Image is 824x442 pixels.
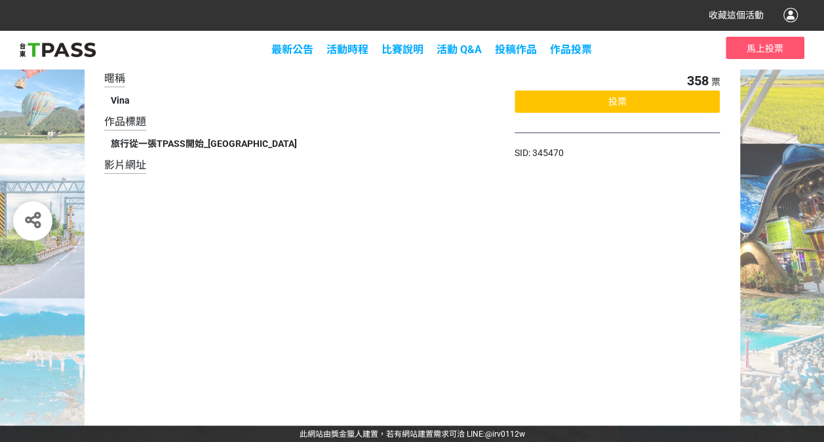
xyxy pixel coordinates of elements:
div: 旅行從一張TPASS開始_[GEOGRAPHIC_DATA] [111,137,489,151]
button: 馬上投票 [726,37,804,59]
div: Vina [111,94,489,108]
span: 暱稱 [104,72,125,85]
span: 票 [711,77,720,87]
span: 作品標題 [104,115,146,128]
span: 影片網址 [104,159,146,171]
span: 收藏這個活動 [709,10,764,20]
span: 馬上投票 [747,43,783,54]
span: SID: 345470 [515,148,564,158]
a: 最新公告 [271,43,313,56]
span: 可洽 LINE: [300,430,525,439]
span: 投票 [608,96,627,107]
span: 358 [686,73,708,89]
span: 投稿作品 [495,43,537,56]
img: 2025創意影音/圖文徵件比賽「用TPASS玩轉台東」 [20,40,96,60]
span: 作品投票 [550,43,592,56]
a: 比賽說明 [382,43,423,56]
a: @irv0112w [485,430,525,439]
a: 活動時程 [326,43,368,56]
a: 此網站由獎金獵人建置，若有網站建置需求 [300,430,449,439]
a: 活動 Q&A [437,43,482,56]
